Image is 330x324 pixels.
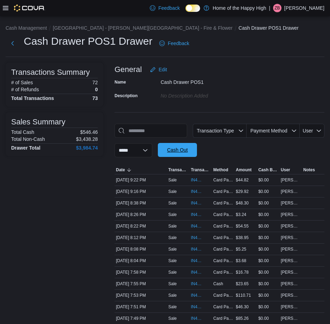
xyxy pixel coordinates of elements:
[236,167,251,173] span: Amount
[213,258,233,264] span: Card Payment
[161,90,254,99] div: No Description added
[168,293,177,298] p: Sale
[191,176,210,184] button: IN4SFK-18464926
[168,246,177,252] p: Sale
[236,235,249,240] span: $38.95
[191,210,210,219] button: IN4SFK-18464155
[189,166,212,174] button: Transaction #
[213,269,233,275] span: Card Payment
[191,257,210,265] button: IN4SFK-18463795
[257,187,279,196] div: $0.00
[213,293,233,298] span: Card Payment
[115,176,167,184] div: [DATE] 9:22 PM
[115,187,167,196] div: [DATE] 9:16 PM
[303,167,315,173] span: Notes
[168,281,177,287] p: Sale
[191,258,203,264] span: IN4SFK-18463795
[11,80,33,85] h6: # of Sales
[191,245,210,253] button: IN4SFK-18463876
[236,223,249,229] span: $54.55
[213,246,233,252] span: Card Payment
[147,63,170,77] button: Edit
[92,80,98,85] p: 72
[14,5,45,12] img: Cova
[191,303,210,311] button: IN4SFK-18463556
[168,200,177,206] p: Sale
[213,167,228,173] span: Method
[236,212,246,217] span: $3.24
[213,212,233,217] span: Card Payment
[191,280,210,288] button: IN4SFK-18463621
[213,223,233,229] span: Card Payment
[24,34,152,48] h1: Cash Drawer POS1 Drawer
[281,293,300,298] span: [PERSON_NAME]
[11,68,90,77] h3: Transactions Summary
[158,5,179,12] span: Feedback
[76,145,98,151] h4: $3,984.74
[168,269,177,275] p: Sale
[11,118,65,126] h3: Sales Summary
[236,189,249,194] span: $29.92
[302,166,324,174] button: Notes
[115,314,167,323] div: [DATE] 7:49 PM
[281,235,300,240] span: [PERSON_NAME]
[191,281,203,287] span: IN4SFK-18463621
[191,222,210,230] button: IN4SFK-18464098
[213,177,233,183] span: Card Payment
[76,136,98,142] p: $3,438.28
[168,177,177,183] p: Sale
[257,245,279,253] div: $0.00
[281,223,300,229] span: [PERSON_NAME]
[158,143,197,157] button: Cash Out
[116,167,125,173] span: Date
[168,235,177,240] p: Sale
[281,200,300,206] span: [PERSON_NAME]
[168,304,177,310] p: Sale
[236,304,249,310] span: $46.30
[115,291,167,300] div: [DATE] 7:53 PM
[11,136,45,142] h6: Total Non-Cash
[191,200,203,206] span: IN4SFK-18464362
[281,281,300,287] span: [PERSON_NAME]
[115,257,167,265] div: [DATE] 8:04 PM
[115,268,167,276] div: [DATE] 7:58 PM
[236,177,249,183] span: $44.82
[279,166,302,174] button: User
[115,166,167,174] button: Date
[191,187,210,196] button: IN4SFK-18464867
[191,199,210,207] button: IN4SFK-18464362
[191,177,203,183] span: IN4SFK-18464926
[236,200,249,206] span: $48.30
[281,316,300,321] span: [PERSON_NAME]
[257,233,279,242] div: $0.00
[115,303,167,311] div: [DATE] 7:51 PM
[11,129,34,135] h6: Total Cash
[257,222,279,230] div: $0.00
[236,269,249,275] span: $16.78
[80,129,98,135] p: $546.46
[213,304,233,310] span: Card Payment
[167,166,189,174] button: Transaction Type
[250,128,287,134] span: Payment Method
[281,258,300,264] span: [PERSON_NAME]
[159,66,167,73] span: Edit
[257,176,279,184] div: $0.00
[281,304,300,310] span: [PERSON_NAME]
[115,65,142,74] h3: General
[274,4,280,12] span: ZB
[168,316,177,321] p: Sale
[281,269,300,275] span: [PERSON_NAME]
[115,210,167,219] div: [DATE] 8:26 PM
[168,167,188,173] span: Transaction Type
[191,235,203,240] span: IN4SFK-18463929
[115,93,138,99] label: Description
[191,212,203,217] span: IN4SFK-18464155
[168,223,177,229] p: Sale
[239,25,299,31] button: Cash Drawer POS1 Drawer
[11,87,39,92] h6: # of Refunds
[257,303,279,311] div: $0.00
[168,258,177,264] p: Sale
[6,36,20,50] button: Next
[115,124,187,138] input: This is a search bar. As you type, the results lower in the page will automatically filter.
